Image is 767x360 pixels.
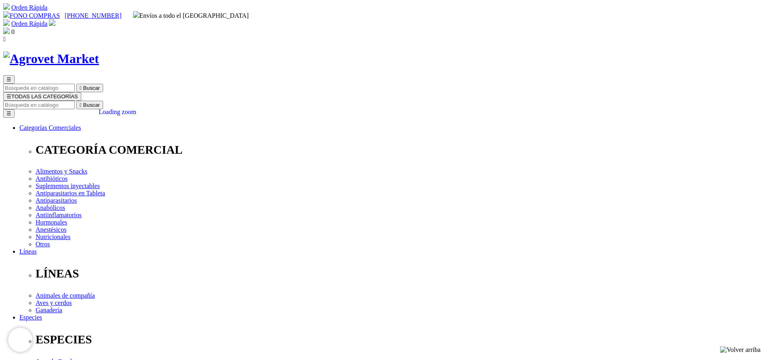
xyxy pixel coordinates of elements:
[3,11,10,18] img: phone.svg
[3,19,10,26] img: shopping-cart.svg
[3,3,10,10] img: shopping-cart.svg
[3,109,15,118] button: ☰
[6,76,11,83] span: ☰
[49,19,55,26] img: user.svg
[133,11,139,18] img: delivery-truck.svg
[3,12,60,19] a: FONO COMPRAS
[36,168,87,175] a: Alimentos y Snacks
[36,204,65,211] a: Anabólicos
[8,328,32,352] iframe: Brevo live chat
[36,175,68,182] a: Antibióticos
[3,51,99,66] img: Agrovet Market
[99,108,136,116] div: Loading zoom
[11,28,15,35] span: 0
[19,124,81,131] a: Categorías Comerciales
[36,190,105,197] a: Antiparasitarios en Tableta
[36,241,50,248] a: Otros
[36,307,62,313] a: Ganadería
[36,333,764,346] p: ESPECIES
[6,93,11,100] span: ☰
[3,101,75,109] input: Buscar
[11,20,47,27] a: Orden Rápida
[36,212,82,218] a: Antiinflamatorios
[36,267,764,280] p: LÍNEAS
[80,102,82,108] i: 
[19,248,37,255] a: Líneas
[83,85,100,91] span: Buscar
[80,85,82,91] i: 
[19,314,42,321] a: Especies
[11,4,47,11] a: Orden Rápida
[3,75,15,84] button: ☰
[3,92,81,101] button: ☰TODAS LAS CATEGORÍAS
[3,36,6,42] i: 
[65,12,121,19] a: [PHONE_NUMBER]
[49,20,55,27] a: Acceda a su cuenta de cliente
[133,12,249,19] span: Envíos a todo el [GEOGRAPHIC_DATA]
[3,84,75,92] input: Buscar
[36,143,764,157] p: CATEGORÍA COMERCIAL
[76,84,103,92] button:  Buscar
[36,197,77,204] a: Antiparasitarios
[76,101,103,109] button:  Buscar
[36,226,66,233] a: Anestésicos
[36,299,72,306] a: Aves y cerdos
[36,182,100,189] a: Suplementos inyectables
[3,28,10,34] img: shopping-bag.svg
[83,102,100,108] span: Buscar
[720,346,761,354] img: Volver arriba
[36,292,95,299] a: Animales de compañía
[36,233,70,240] a: Nutricionales
[36,219,67,226] a: Hormonales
